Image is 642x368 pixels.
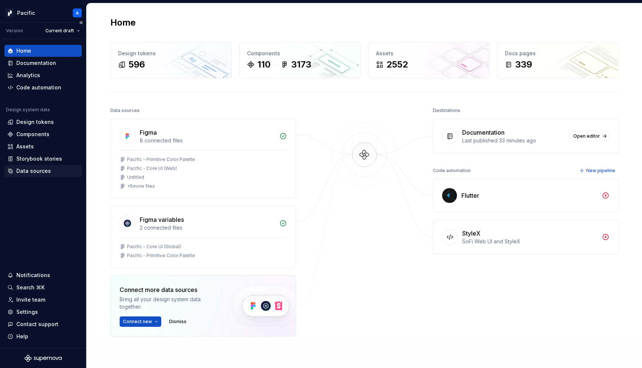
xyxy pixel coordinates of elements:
div: Contact support [16,321,58,328]
div: Last published 33 minutes ago [462,137,565,144]
div: Pacific [17,9,35,17]
button: Help [4,331,82,342]
div: Figma variables [140,215,184,224]
div: Figma [140,128,157,137]
img: 8d0dbd7b-a897-4c39-8ca0-62fbda938e11.png [5,9,14,17]
a: Settings [4,306,82,318]
div: Assets [16,143,34,150]
span: Dismiss [169,319,187,325]
button: Contact support [4,318,82,330]
div: Flutter [461,191,479,200]
div: Untitled [127,174,144,180]
a: Documentation [4,57,82,69]
div: Storybook stories [16,155,62,162]
span: New pipeline [586,168,615,174]
div: Design tokens [118,50,224,57]
div: Documentation [16,59,56,67]
a: Invite team [4,294,82,306]
a: Code automation [4,82,82,93]
div: Components [247,50,353,57]
div: Destinations [433,105,460,116]
div: Help [16,333,28,340]
span: Open editor [573,133,600,139]
div: Home [16,47,31,55]
div: Pacific - Core UI (Global) [127,244,181,250]
a: Components [4,128,82,140]
a: Data sources [4,165,82,177]
a: Open editor [570,131,609,141]
div: Connect more data sources [120,285,220,294]
div: 8 connected files [140,137,275,144]
div: Code automation [433,165,471,176]
div: Data sources [16,167,51,175]
div: Components [16,131,49,138]
button: PacificA [1,5,85,21]
span: Current draft [45,28,74,34]
a: Docs pages339 [497,42,619,78]
div: Assets [376,50,482,57]
a: Design tokens596 [110,42,232,78]
a: Storybook stories [4,153,82,165]
div: Code automation [16,84,61,91]
div: Settings [16,308,38,316]
h2: Home [110,17,136,29]
div: StyleX [462,229,480,238]
div: 2552 [386,59,408,70]
div: + 5 more files [127,183,155,189]
a: Assets2552 [368,42,490,78]
div: Design system data [6,107,50,113]
div: Pacific - Core UI (Web) [127,165,177,171]
button: Connect new [120,316,161,327]
div: A [76,10,79,16]
span: Connect new [123,319,152,325]
a: Figma8 connected filesPacific - Primitive Color PalettePacific - Core UI (Web)Untitled+5more files [110,119,296,198]
div: Version [6,28,23,34]
button: Notifications [4,269,82,281]
div: Design tokens [16,118,54,126]
div: Docs pages [505,50,611,57]
div: Notifications [16,272,50,279]
div: Analytics [16,72,40,79]
a: Components1103173 [239,42,361,78]
svg: Supernova Logo [25,355,62,362]
div: Invite team [16,296,45,303]
div: Bring all your design system data together. [120,296,220,310]
button: Dismiss [166,316,190,327]
button: Current draft [42,26,83,36]
div: 110 [257,59,270,70]
div: 596 [129,59,145,70]
button: New pipeline [577,165,619,176]
div: 3173 [291,59,311,70]
div: Search ⌘K [16,284,45,291]
a: Figma variables2 connected filesPacific - Core UI (Global)Pacific - Primitive Color Palette [110,206,296,268]
div: Documentation [462,128,505,137]
div: Pacific - Primitive Color Palette [127,253,195,259]
button: Collapse sidebar [76,17,86,28]
div: Pacific - Primitive Color Palette [127,157,195,162]
a: Analytics [4,69,82,81]
a: Assets [4,141,82,152]
div: 339 [515,59,532,70]
button: Search ⌘K [4,282,82,293]
a: Design tokens [4,116,82,128]
a: Home [4,45,82,57]
div: 2 connected files [140,224,275,231]
div: Data sources [110,105,140,116]
div: SoFi Web UI and StyleX [462,238,597,245]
